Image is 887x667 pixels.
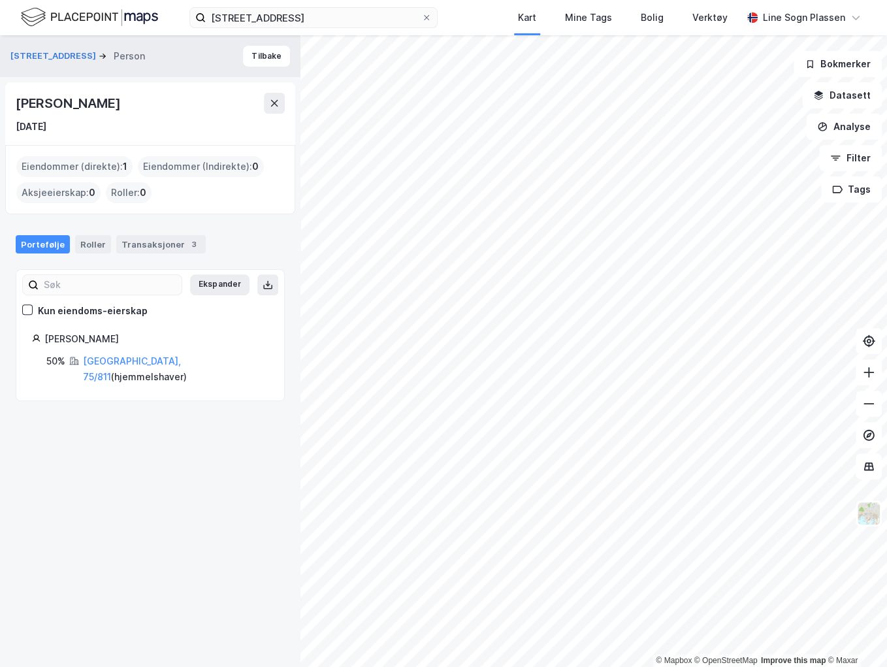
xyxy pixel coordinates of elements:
[190,274,250,295] button: Ekspander
[822,604,887,667] iframe: Chat Widget
[89,185,95,201] span: 0
[83,353,268,385] div: ( hjemmelshaver )
[16,182,101,203] div: Aksjeeierskap :
[16,93,123,114] div: [PERSON_NAME]
[21,6,158,29] img: logo.f888ab2527a4732fd821a326f86c7f29.svg
[187,238,201,251] div: 3
[39,275,182,295] input: Søk
[116,235,206,253] div: Transaksjoner
[75,235,111,253] div: Roller
[206,8,421,27] input: Søk på adresse, matrikkel, gårdeiere, leietakere eller personer
[518,10,536,25] div: Kart
[83,355,181,382] a: [GEOGRAPHIC_DATA], 75/811
[123,159,127,174] span: 1
[16,156,133,177] div: Eiendommer (direkte) :
[243,46,290,67] button: Tilbake
[38,303,148,319] div: Kun eiendoms-eierskap
[138,156,264,177] div: Eiendommer (Indirekte) :
[761,656,826,665] a: Improve this map
[46,353,65,369] div: 50%
[114,48,145,64] div: Person
[106,182,152,203] div: Roller :
[819,145,882,171] button: Filter
[763,10,845,25] div: Line Sogn Plassen
[802,82,882,108] button: Datasett
[856,501,881,526] img: Z
[692,10,728,25] div: Verktøy
[16,235,70,253] div: Portefølje
[641,10,664,25] div: Bolig
[565,10,612,25] div: Mine Tags
[656,656,692,665] a: Mapbox
[16,119,46,135] div: [DATE]
[44,331,268,347] div: [PERSON_NAME]
[10,50,99,63] button: [STREET_ADDRESS]
[821,176,882,203] button: Tags
[806,114,882,140] button: Analyse
[822,604,887,667] div: Kontrollprogram for chat
[794,51,882,77] button: Bokmerker
[252,159,259,174] span: 0
[140,185,146,201] span: 0
[694,656,758,665] a: OpenStreetMap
